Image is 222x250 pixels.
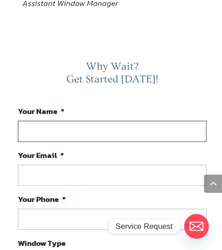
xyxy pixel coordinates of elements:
[18,150,64,160] label: Your Email
[18,194,66,204] label: Your Phone
[18,106,65,116] label: Your Name
[18,238,65,248] label: Window Type
[184,214,209,239] a: Email
[18,60,206,90] h2: Why Wait? Get Started [DATE]!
